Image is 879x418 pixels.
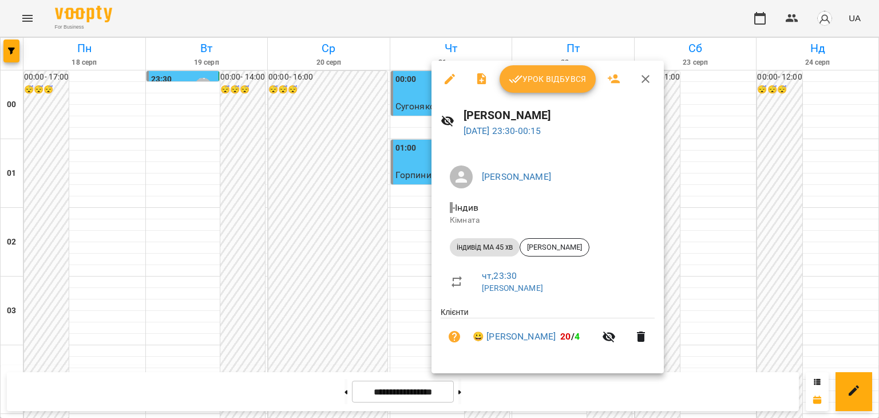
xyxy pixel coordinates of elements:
[509,72,587,86] span: Урок відбувся
[575,331,580,342] span: 4
[450,202,481,213] span: - Індив
[450,215,646,226] p: Кімната
[500,65,596,93] button: Урок відбувся
[482,270,517,281] a: чт , 23:30
[473,330,556,344] a: 😀 [PERSON_NAME]
[482,283,543,293] a: [PERSON_NAME]
[482,171,551,182] a: [PERSON_NAME]
[441,323,468,350] button: Візит ще не сплачено. Додати оплату?
[560,331,571,342] span: 20
[441,306,655,360] ul: Клієнти
[520,242,589,253] span: [PERSON_NAME]
[464,125,541,136] a: [DATE] 23:30-00:15
[560,331,580,342] b: /
[520,238,589,257] div: [PERSON_NAME]
[464,107,655,124] h6: [PERSON_NAME]
[450,242,520,253] span: індивід МА 45 хв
